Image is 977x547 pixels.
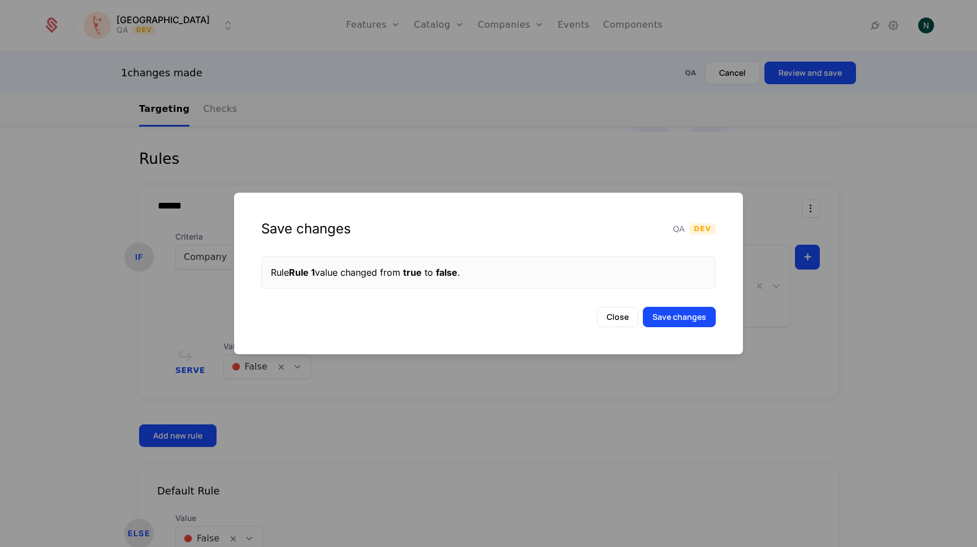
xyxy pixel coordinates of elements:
span: Rule 1 [289,267,315,278]
span: true [403,267,422,278]
button: Close [597,307,638,327]
div: Save changes [261,220,351,238]
span: QA [673,223,685,235]
span: false [436,267,457,278]
button: Save changes [643,307,716,327]
div: Rule value changed from to . [271,266,706,279]
span: Dev [689,223,716,235]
